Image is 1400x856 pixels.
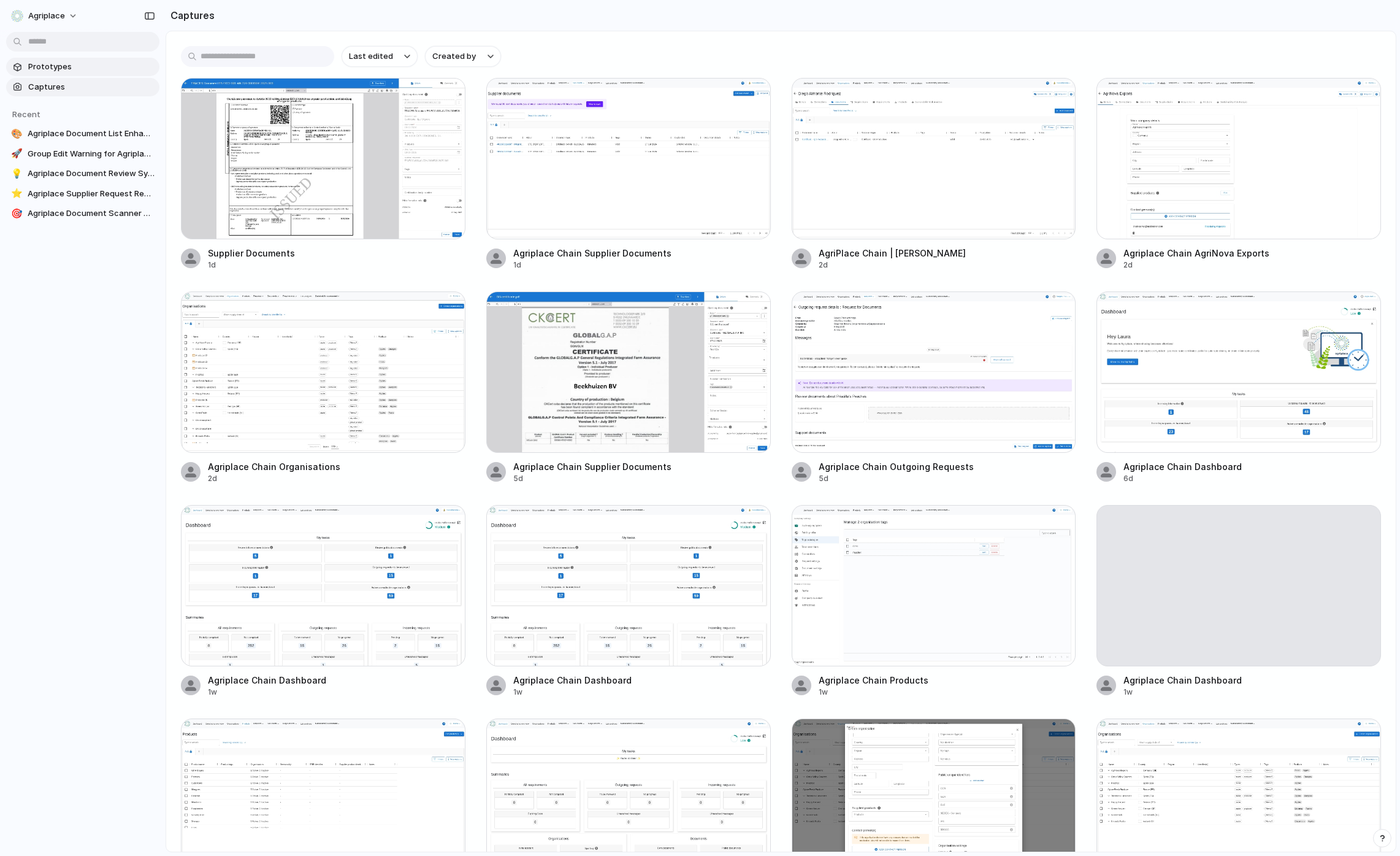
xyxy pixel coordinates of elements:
span: Agriplace Chain Dashboard [208,674,465,687]
div: 🎨 [11,128,23,140]
span: Agriplace Chain Supplier Documents [513,247,771,260]
a: 💡Agriplace Document Review System [6,164,159,183]
a: 🎯Agriplace Document Scanner Dashboard [6,204,159,223]
div: ⭐ [11,188,23,200]
span: Prototypes [28,61,155,73]
div: 1w [819,687,1076,698]
div: 💡 [11,168,23,180]
span: Agriplace Chain Dashboard [1123,460,1381,473]
button: Last edited [342,46,418,67]
span: Agriplace Chain Dashboard [1123,674,1381,687]
span: Recent [12,109,40,119]
div: 2d [819,260,1076,271]
div: 1w [1123,687,1381,698]
span: Agriplace Chain AgriNova Exports [1123,247,1381,260]
span: Agriplace Chain Outgoing Requests [819,460,1076,473]
span: Agriplace [28,10,65,22]
span: Group Edit Warning for Agriplace Chain [28,148,155,160]
span: Agriplace Supplier Request Review [28,188,155,200]
div: 2d [208,473,465,484]
a: Captures [6,78,159,96]
span: Agriplace Chain Supplier Documents [513,460,771,473]
span: Agriplace Document Scanner Dashboard [28,207,155,220]
a: 🚀Group Edit Warning for Agriplace Chain [6,145,159,163]
span: Last edited [349,50,393,63]
span: Agriplace Document Review System [28,168,155,180]
div: 5d [819,473,1076,484]
div: 2d [1123,260,1381,271]
div: 🎯 [11,207,23,220]
div: 5d [513,473,771,484]
span: Captures [28,81,155,93]
span: Agriplace Chain Organisations [208,460,465,473]
span: AgriPlace Chain | [PERSON_NAME] [819,247,1076,260]
div: 6d [1123,473,1381,484]
button: Created by [425,46,501,67]
a: Prototypes [6,58,159,76]
div: 1d [513,260,771,271]
span: Supplier Documents [208,247,465,260]
div: 1w [208,687,465,698]
span: Agriplace Chain Products [819,674,1076,687]
span: Agriplace Chain Dashboard [513,674,771,687]
div: 🚀 [11,148,23,160]
button: Agriplace [6,6,84,26]
a: 🎨Agriplace Document List Enhancement [6,125,159,143]
span: Created by [432,50,476,63]
span: Agriplace Document List Enhancement [28,128,155,140]
div: 1w [513,687,771,698]
a: ⭐Agriplace Supplier Request Review [6,185,159,203]
div: 1d [208,260,465,271]
h2: Captures [166,8,215,23]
